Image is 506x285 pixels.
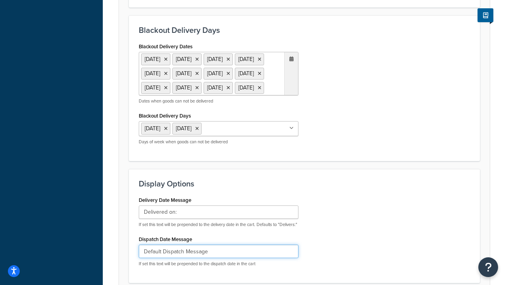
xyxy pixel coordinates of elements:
[478,8,493,22] button: Show Help Docs
[478,257,498,277] button: Open Resource Center
[139,44,193,49] label: Blackout Delivery Dates
[139,113,191,119] label: Blackout Delivery Days
[139,197,191,203] label: Delivery Date Message
[139,236,192,242] label: Dispatch Date Message
[139,98,298,104] p: Dates when goods can not be delivered
[139,222,298,228] p: If set this text will be prepended to the delivery date in the cart. Defaults to "Delivers:"
[139,26,470,34] h3: Blackout Delivery Days
[172,82,202,94] li: [DATE]
[139,261,298,267] p: If set this text will be prepended to the dispatch date in the cart
[235,53,264,65] li: [DATE]
[145,124,160,133] span: [DATE]
[141,82,170,94] li: [DATE]
[204,82,233,94] li: [DATE]
[204,68,233,80] li: [DATE]
[172,68,202,80] li: [DATE]
[204,53,233,65] li: [DATE]
[141,53,170,65] li: [DATE]
[176,124,191,133] span: [DATE]
[139,179,470,188] h3: Display Options
[141,68,170,80] li: [DATE]
[139,139,298,145] p: Days of week when goods can not be delivered
[139,205,298,219] input: Delivers:
[235,82,264,94] li: [DATE]
[172,53,202,65] li: [DATE]
[235,68,264,80] li: [DATE]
